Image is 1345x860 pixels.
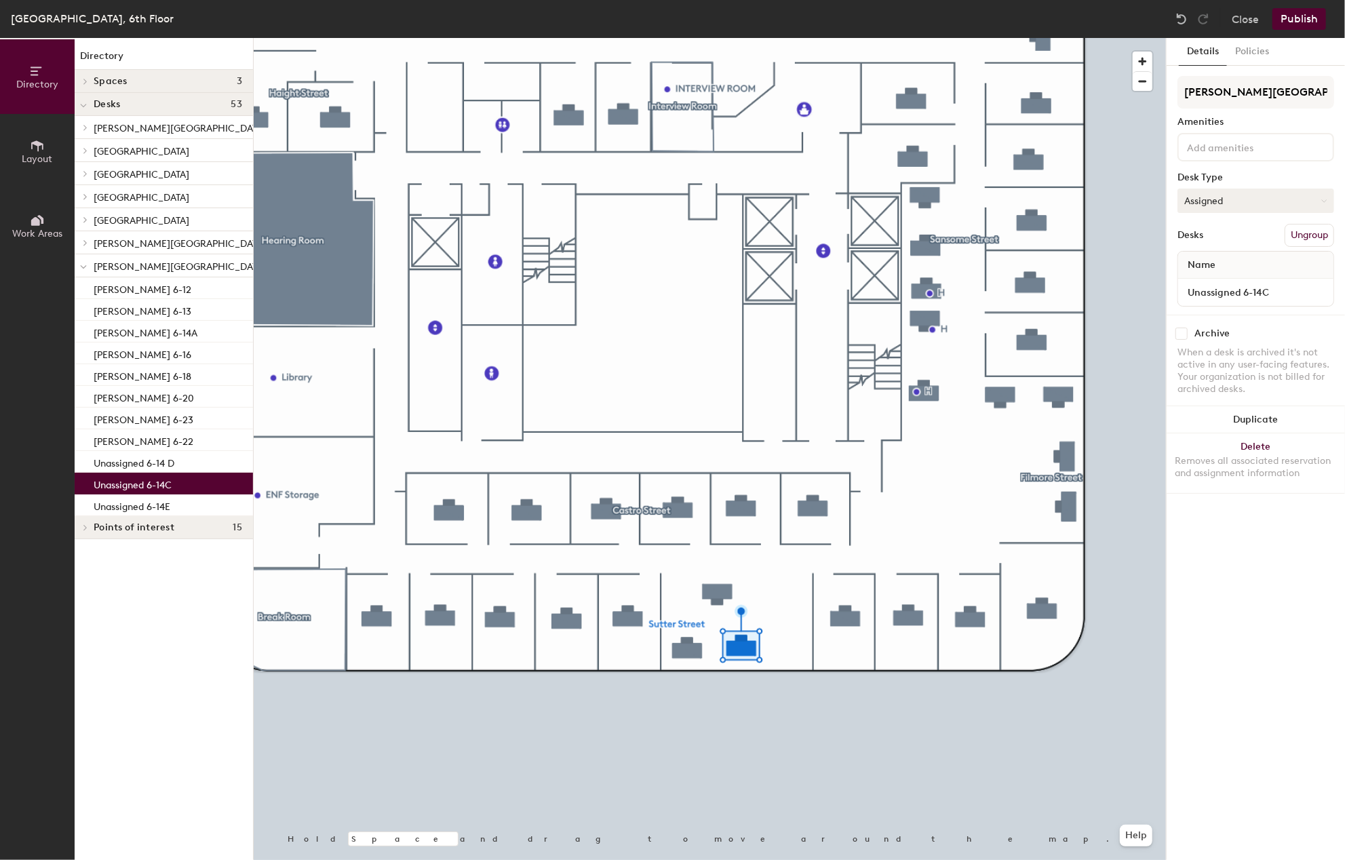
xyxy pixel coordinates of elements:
[11,10,174,27] div: [GEOGRAPHIC_DATA], 6th Floor
[94,389,194,404] p: [PERSON_NAME] 6-20
[94,280,191,296] p: [PERSON_NAME] 6-12
[1194,328,1230,339] div: Archive
[94,367,191,383] p: [PERSON_NAME] 6-18
[1179,38,1227,66] button: Details
[12,228,62,239] span: Work Areas
[94,261,266,273] span: [PERSON_NAME][GEOGRAPHIC_DATA]
[94,345,191,361] p: [PERSON_NAME] 6-16
[1120,825,1152,846] button: Help
[94,522,174,533] span: Points of interest
[1227,38,1277,66] button: Policies
[237,76,242,87] span: 3
[1272,8,1326,30] button: Publish
[233,522,242,533] span: 15
[1175,455,1337,480] div: Removes all associated reservation and assignment information
[1167,406,1345,433] button: Duplicate
[1177,172,1334,183] div: Desk Type
[1177,189,1334,213] button: Assigned
[94,324,197,339] p: [PERSON_NAME] 6-14A
[94,410,193,426] p: [PERSON_NAME] 6-23
[1181,283,1331,302] input: Unnamed desk
[22,153,53,165] span: Layout
[94,123,266,134] span: [PERSON_NAME][GEOGRAPHIC_DATA]
[1175,12,1188,26] img: Undo
[75,49,253,70] h1: Directory
[16,79,58,90] span: Directory
[94,215,189,227] span: [GEOGRAPHIC_DATA]
[1232,8,1259,30] button: Close
[1177,230,1203,241] div: Desks
[94,146,189,157] span: [GEOGRAPHIC_DATA]
[94,76,128,87] span: Spaces
[1177,347,1334,395] div: When a desk is archived it's not active in any user-facing features. Your organization is not bil...
[94,497,170,513] p: Unassigned 6-14E
[1167,433,1345,493] button: DeleteRemoves all associated reservation and assignment information
[94,99,120,110] span: Desks
[1285,224,1334,247] button: Ungroup
[94,475,172,491] p: Unassigned 6-14C
[1196,12,1210,26] img: Redo
[1177,117,1334,128] div: Amenities
[94,302,191,317] p: [PERSON_NAME] 6-13
[94,432,193,448] p: [PERSON_NAME] 6-22
[1181,253,1222,277] span: Name
[94,169,189,180] span: [GEOGRAPHIC_DATA]
[94,192,189,203] span: [GEOGRAPHIC_DATA]
[94,238,266,250] span: [PERSON_NAME][GEOGRAPHIC_DATA]
[231,99,242,110] span: 53
[1184,138,1306,155] input: Add amenities
[94,454,174,469] p: Unassigned 6-14 D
